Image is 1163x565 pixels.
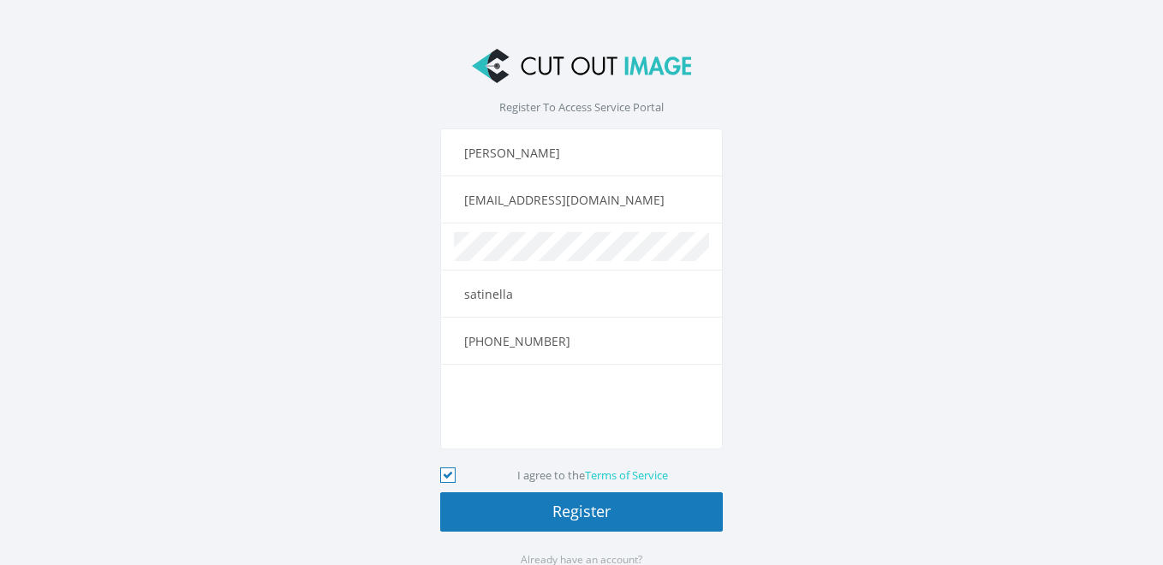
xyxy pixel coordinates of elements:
iframe: reCAPTCHA [454,373,714,440]
input: Phone Number [454,326,709,355]
button: Register [440,492,723,532]
span: Register To Access Service Portal [499,99,664,115]
img: Cut Out Image [472,49,691,83]
label: I agree to the [517,467,668,483]
input: Company Name [454,279,709,308]
a: Terms of Service [585,467,668,483]
input: Email [454,185,709,214]
input: Full Name [454,138,709,167]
